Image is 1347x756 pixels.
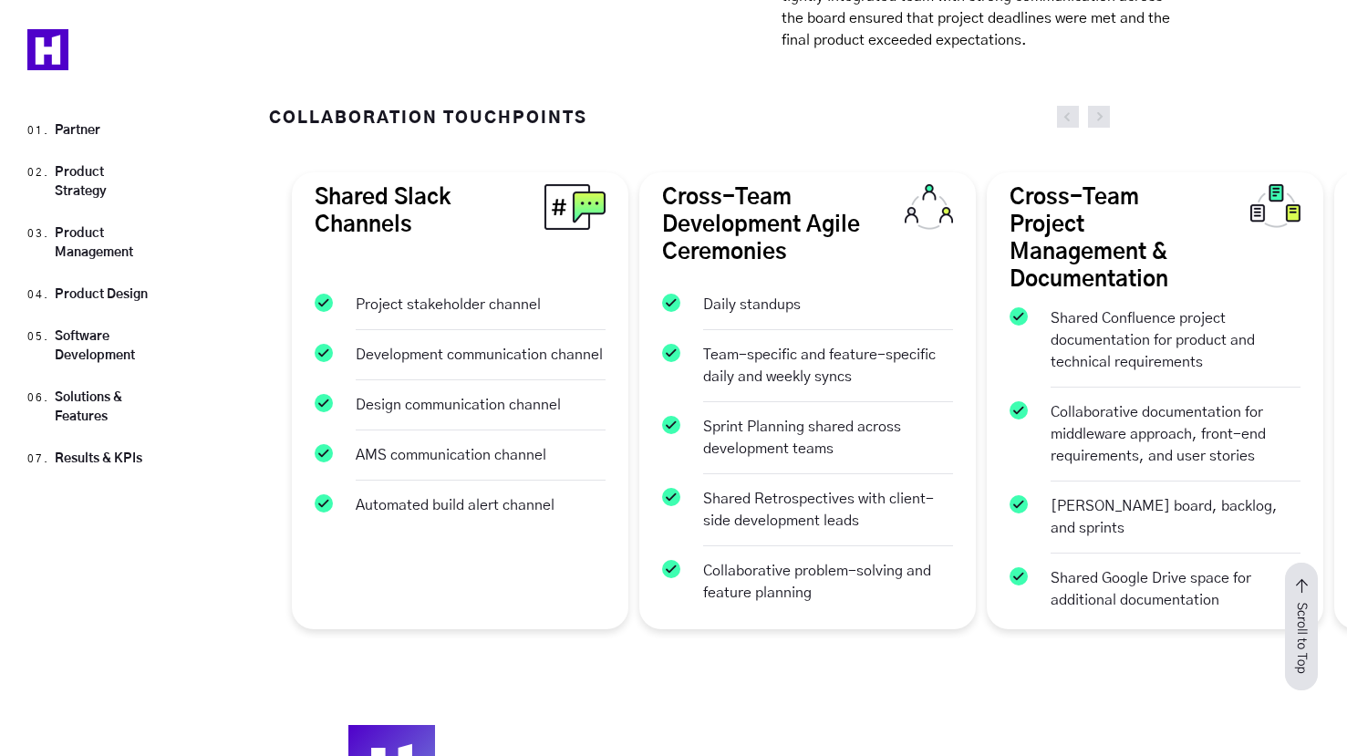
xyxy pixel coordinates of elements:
p: Development communication channel [356,330,606,380]
p: Shared Confluence project documentation for product and technical requirements [1051,294,1300,388]
a: Partner [55,124,100,137]
a: Software Development [55,330,135,362]
a: Solutions & Features [55,391,122,423]
h3: Cross-Team Development Agile Ceremonies [662,184,905,266]
a: Results & KPIs [55,452,142,465]
p: Automated build alert channel [356,481,606,530]
h3: Shared Slack Channels [315,184,544,239]
a: Product Management [55,227,133,259]
img: scroll-top [1285,563,1318,690]
p: Shared Retrospectives with client-side development leads [703,474,953,546]
p: Team-specific and feature-specific daily and weekly syncs [703,330,953,402]
p: Shared Google Drive space for additional documentation [1051,554,1300,625]
p: Sprint Planning shared across development teams [703,402,953,474]
a: Product Strategy [55,166,107,198]
img: Heady [27,29,68,70]
img: Collabration_Icons6 [544,184,606,230]
img: Collabration_Icons3 [905,184,953,230]
a: Product Design [55,288,148,301]
p: Project stakeholder channel [356,280,606,330]
img: Collabration_Icons4 [1250,184,1300,228]
p: Collaborative problem-solving and feature planning [703,546,953,617]
p: Collaborative documentation for middleware approach, front-end requirements, and user stories [1051,388,1300,482]
p: Design communication channel [356,380,606,430]
button: Go to top [1285,563,1318,690]
h2: COLLABORATION TOUCHPOINTS [269,106,587,131]
h3: Cross-Team Project Management & Documentation [1010,184,1250,294]
p: Daily standups [703,280,953,330]
p: AMS communication channel [356,430,606,481]
p: [PERSON_NAME] board, backlog, and sprints [1051,482,1300,554]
